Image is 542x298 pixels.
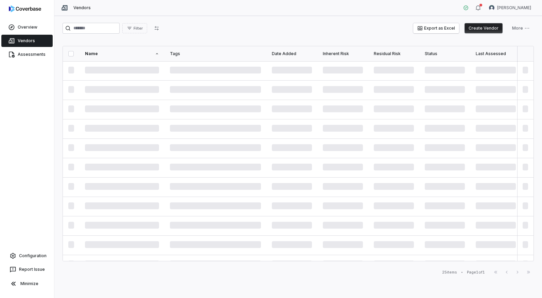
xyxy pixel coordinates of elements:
[497,5,531,11] span: [PERSON_NAME]
[134,26,143,31] span: Filter
[9,5,41,12] img: logo-D7KZi-bG.svg
[476,51,516,56] div: Last Assessed
[73,5,91,11] span: Vendors
[508,23,534,33] button: More
[3,263,51,276] button: Report Issue
[3,250,51,262] a: Configuration
[1,35,53,47] a: Vendors
[442,270,457,275] div: 25 items
[1,48,53,61] a: Assessments
[272,51,312,56] div: Date Added
[465,23,503,33] button: Create Vendor
[489,5,494,11] img: Tomo Majima avatar
[170,51,261,56] div: Tags
[85,51,159,56] div: Name
[467,270,485,275] div: Page 1 of 1
[323,51,363,56] div: Inherent Risk
[374,51,414,56] div: Residual Risk
[122,23,147,33] button: Filter
[3,277,51,291] button: Minimize
[425,51,465,56] div: Status
[413,23,459,33] button: Export as Excel
[1,21,53,33] a: Overview
[461,270,463,275] div: •
[485,3,535,13] button: Tomo Majima avatar[PERSON_NAME]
